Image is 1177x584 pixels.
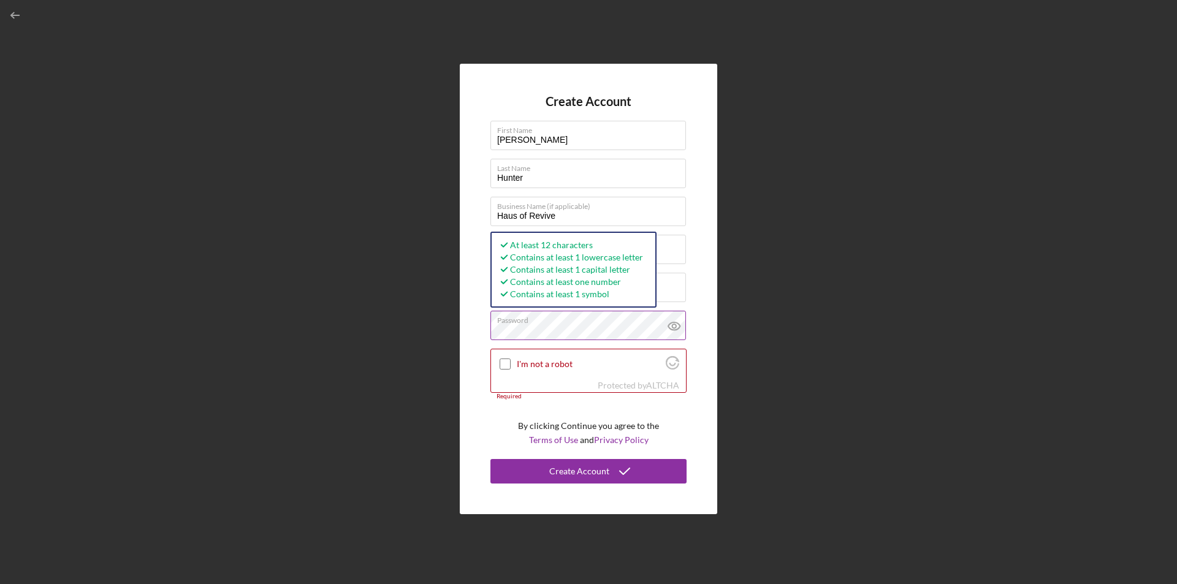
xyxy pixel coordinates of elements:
label: First Name [497,121,686,135]
div: Contains at least 1 capital letter [498,264,643,276]
label: I'm not a robot [517,359,662,369]
div: Create Account [549,459,609,484]
label: Business Name (if applicable) [497,197,686,211]
h4: Create Account [546,94,631,108]
a: Terms of Use [529,434,578,445]
label: Password [497,311,686,325]
a: Visit Altcha.org [646,380,679,390]
p: By clicking Continue you agree to the and [518,419,659,447]
div: Protected by [598,381,679,390]
label: Last Name [497,159,686,173]
div: Contains at least 1 symbol [498,288,643,300]
button: Create Account [490,459,687,484]
div: At least 12 characters [498,239,643,251]
div: Contains at least one number [498,276,643,288]
a: Visit Altcha.org [666,361,679,371]
div: Contains at least 1 lowercase letter [498,251,643,264]
div: Required [490,393,687,400]
a: Privacy Policy [594,434,649,445]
